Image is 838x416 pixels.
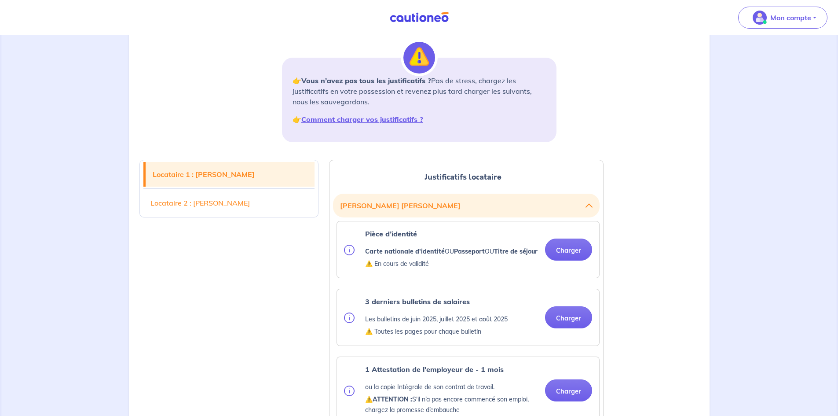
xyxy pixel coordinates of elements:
strong: Vous n’avez pas tous les justificatifs ? [301,76,431,85]
span: Justificatifs locataire [424,171,501,183]
img: info.svg [344,313,355,323]
p: OU OU [365,246,538,257]
strong: Pièce d’identité [365,229,417,238]
p: 👉 Pas de stress, chargez les justificatifs en votre possession et revenez plus tard charger les s... [293,75,546,107]
button: [PERSON_NAME] [PERSON_NAME] [340,197,593,214]
p: Les bulletins de juin 2025, juillet 2025 et août 2025 [365,314,508,324]
p: ⚠️ Toutes les pages pour chaque bulletin [365,326,508,337]
p: Mon compte [770,12,811,23]
strong: ATTENTION : [373,395,412,403]
img: illu_account_valid_menu.svg [753,11,767,25]
img: info.svg [344,245,355,255]
p: ou la copie Intégrale de son contrat de travail. [365,382,538,392]
button: Charger [545,239,592,261]
strong: Carte nationale d'identité [365,247,445,255]
button: Charger [545,379,592,401]
img: info.svg [344,386,355,396]
p: ⚠️ S'il n’a pas encore commencé son emploi, chargez la promesse d’embauche [365,394,538,415]
img: illu_alert.svg [403,42,435,74]
button: Charger [545,306,592,328]
strong: 3 derniers bulletins de salaires [365,297,470,306]
strong: Passeport [454,247,485,255]
button: illu_account_valid_menu.svgMon compte [738,7,827,29]
div: categoryName: national-id, userCategory: cdi-without-trial [337,221,600,278]
a: Locataire 2 : [PERSON_NAME] [143,191,315,215]
div: categoryName: pay-slip, userCategory: cdi-without-trial [337,289,600,346]
p: ⚠️ En cours de validité [365,258,538,269]
a: Locataire 1 : [PERSON_NAME] [146,162,315,187]
strong: Titre de séjour [494,247,538,255]
img: Cautioneo [386,12,452,23]
a: Comment charger vos justificatifs ? [301,115,423,124]
strong: 1 Attestation de l'employeur de - 1 mois [365,365,504,374]
p: 👉 [293,114,546,125]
